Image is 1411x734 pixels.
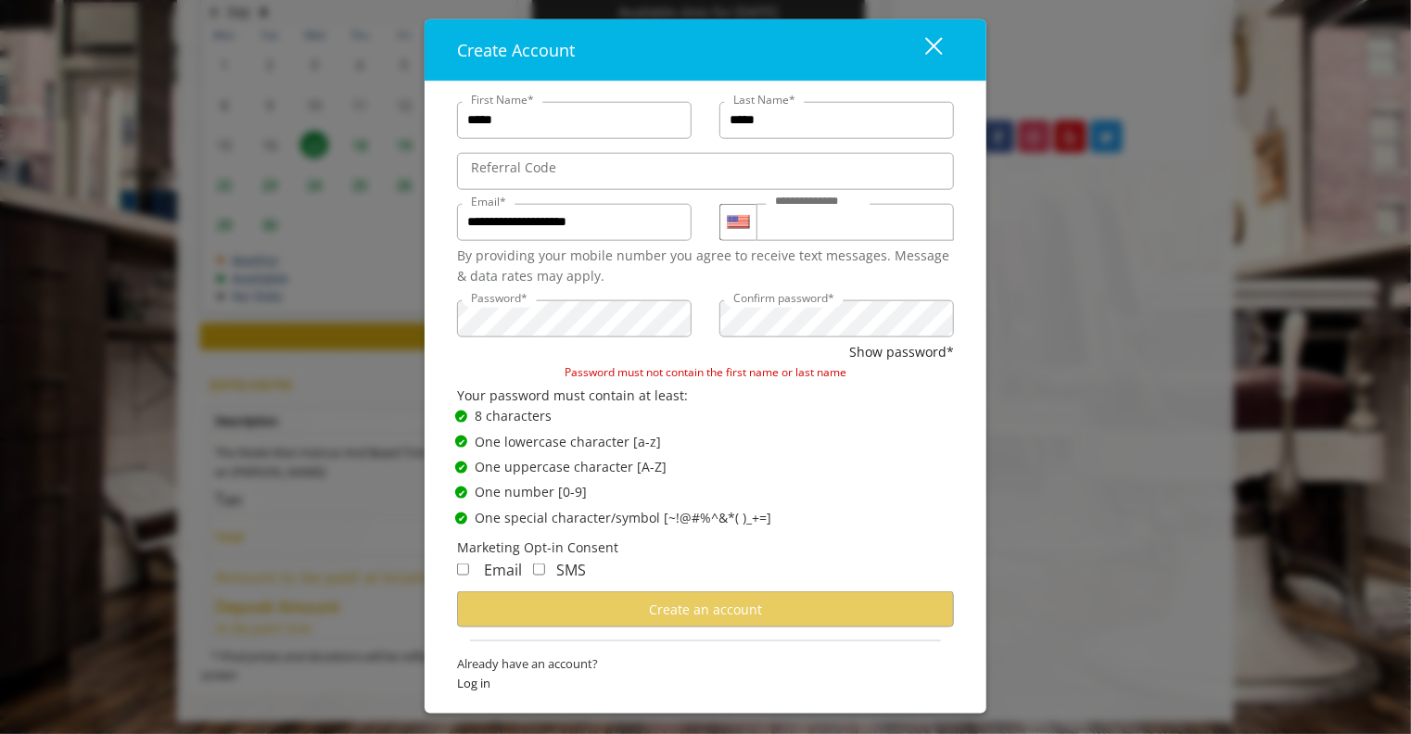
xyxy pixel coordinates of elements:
div: Marketing Opt-in Consent [457,538,954,558]
span: 8 characters [475,406,552,426]
span: ✔ [458,435,465,449]
input: Receive Marketing SMS [533,563,545,575]
span: SMS [556,559,586,579]
label: Confirm password* [724,289,844,307]
button: Show password* [849,342,954,362]
button: Create an account [457,591,954,627]
div: By providing your mobile number you agree to receive text messages. Message & data rates may apply. [457,245,954,286]
span: One number [0-9] [475,482,587,502]
input: ReferralCode [457,152,954,189]
div: Password must not contain the first name or last name [457,362,954,380]
input: Lastname [719,101,954,138]
span: Already have an account? [457,654,954,674]
div: close dialog [904,36,941,64]
button: close dialog [891,31,954,69]
span: One special character/symbol [~!@#%^&*( )_+=] [475,508,771,528]
input: FirstName [457,101,692,138]
span: Create an account [649,600,762,617]
span: One lowercase character [a-z] [475,431,661,451]
input: Email [457,203,692,240]
span: ✔ [458,485,465,500]
input: Password [457,300,692,337]
label: Last Name* [724,90,805,108]
span: ✔ [458,409,465,424]
label: First Name* [462,90,543,108]
label: Referral Code [462,157,566,177]
label: Email* [462,192,515,209]
span: ✔ [458,511,465,525]
input: ConfirmPassword [719,300,954,337]
label: Password* [462,289,537,307]
div: Your password must contain at least: [457,386,954,406]
div: Country [719,203,756,240]
span: ✔ [458,460,465,475]
span: Log in [457,674,954,693]
span: Create Account [457,38,575,60]
span: Email [484,559,522,579]
input: Receive Marketing Email [457,563,469,575]
span: One uppercase character [A-Z] [475,457,667,477]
